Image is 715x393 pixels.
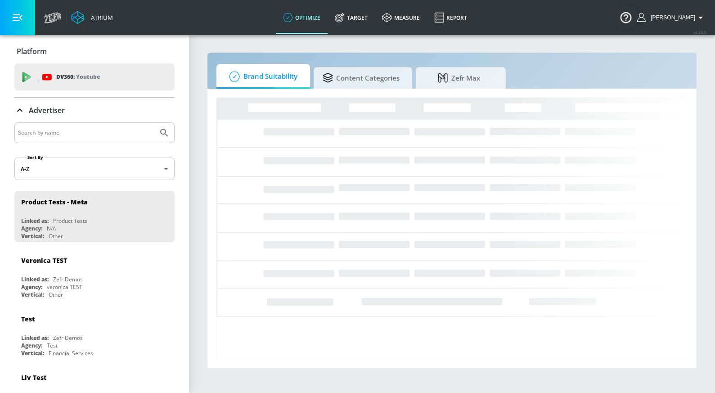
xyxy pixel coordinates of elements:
div: Platform [14,39,175,64]
div: Test [21,315,35,323]
span: Brand Suitability [225,66,297,87]
div: TestLinked as:Zefr DemosAgency:TestVertical:Financial Services [14,308,175,359]
div: Vertical: [21,349,44,357]
button: Open Resource Center [613,5,639,30]
div: Linked as: [21,334,49,342]
div: Zefr Demos [53,334,83,342]
a: optimize [276,1,328,34]
div: Vertical: [21,291,44,298]
div: Linked as: [21,276,49,283]
p: Platform [17,46,47,56]
div: Agency: [21,225,42,232]
div: Other [49,232,63,240]
div: Agency: [21,342,42,349]
span: Zefr Max [425,67,493,89]
span: v 4.33.5 [693,30,706,35]
div: Financial Services [49,349,93,357]
div: Product Tests - MetaLinked as:Product TestsAgency:N/AVertical:Other [14,191,175,242]
p: Advertiser [29,105,65,115]
button: [PERSON_NAME] [637,12,706,23]
div: Liv Test [21,373,46,382]
a: measure [375,1,427,34]
div: Product Tests - Meta [21,198,88,206]
label: Sort By [26,154,45,160]
span: login as: marcos.reyes@zefr.com [647,14,695,21]
span: Content Categories [323,67,400,89]
div: Veronica TESTLinked as:Zefr DemosAgency:veronica TESTVertical:Other [14,249,175,301]
a: Report [427,1,474,34]
a: Target [328,1,375,34]
div: Advertiser [14,98,175,123]
a: Atrium [71,11,113,24]
div: Zefr Demos [53,276,83,283]
div: Veronica TEST [21,256,67,265]
div: N/A [47,225,56,232]
div: veronica TEST [47,283,82,291]
div: DV360: Youtube [14,63,175,90]
div: Test [47,342,58,349]
p: DV360: [56,72,100,82]
div: Other [49,291,63,298]
p: Youtube [76,72,100,81]
div: Linked as: [21,217,49,225]
div: Agency: [21,283,42,291]
div: Vertical: [21,232,44,240]
input: Search by name [18,127,154,139]
div: Product Tests [53,217,87,225]
div: Atrium [87,14,113,22]
div: A-Z [14,158,175,180]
